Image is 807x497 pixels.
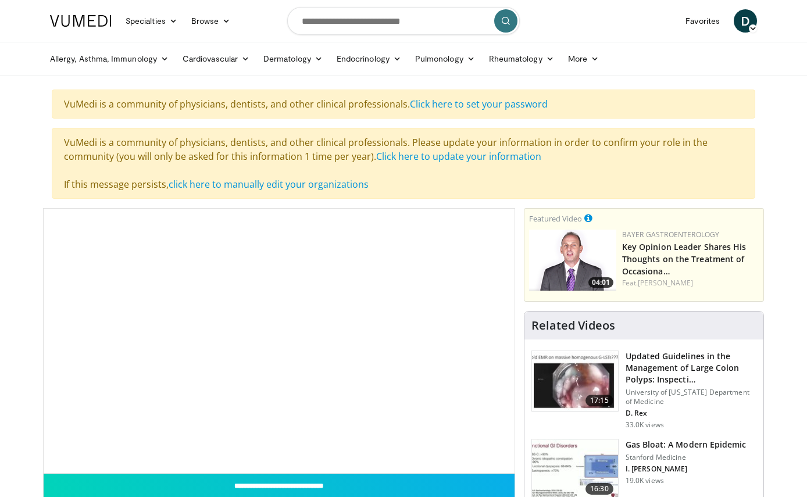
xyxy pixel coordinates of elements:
[626,453,747,462] p: Stanford Medicine
[626,388,756,406] p: University of [US_STATE] Department of Medicine
[531,351,756,430] a: 17:15 Updated Guidelines in the Management of Large Colon Polyps: Inspecti… University of [US_STA...
[169,178,369,191] a: click here to manually edit your organizations
[330,47,408,70] a: Endocrinology
[52,128,755,199] div: VuMedi is a community of physicians, dentists, and other clinical professionals. Please update yo...
[119,9,184,33] a: Specialties
[588,277,613,288] span: 04:01
[287,7,520,35] input: Search topics, interventions
[626,476,664,485] p: 19.0K views
[529,230,616,291] img: 9828b8df-38ad-4333-b93d-bb657251ca89.png.150x105_q85_crop-smart_upscale.png
[52,90,755,119] div: VuMedi is a community of physicians, dentists, and other clinical professionals.
[626,409,756,418] p: D. Rex
[622,278,759,288] div: Feat.
[638,278,693,288] a: [PERSON_NAME]
[376,150,541,163] a: Click here to update your information
[50,15,112,27] img: VuMedi Logo
[176,47,256,70] a: Cardiovascular
[531,319,615,332] h4: Related Videos
[561,47,606,70] a: More
[529,230,616,291] a: 04:01
[679,9,727,33] a: Favorites
[626,420,664,430] p: 33.0K views
[43,47,176,70] a: Allergy, Asthma, Immunology
[626,439,747,450] h3: Gas Bloat: A Modern Epidemic
[622,241,747,277] a: Key Opinion Leader Shares His Thoughts on the Treatment of Occasiona…
[44,209,515,474] video-js: Video Player
[410,98,548,110] a: Click here to set your password
[585,483,613,495] span: 16:30
[626,351,756,385] h3: Updated Guidelines in the Management of Large Colon Polyps: Inspecti…
[408,47,482,70] a: Pulmonology
[256,47,330,70] a: Dermatology
[184,9,238,33] a: Browse
[529,213,582,224] small: Featured Video
[532,351,618,412] img: dfcfcb0d-b871-4e1a-9f0c-9f64970f7dd8.150x105_q85_crop-smart_upscale.jpg
[734,9,757,33] a: D
[626,464,747,474] p: I. [PERSON_NAME]
[585,395,613,406] span: 17:15
[482,47,561,70] a: Rheumatology
[622,230,720,239] a: Bayer Gastroenterology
